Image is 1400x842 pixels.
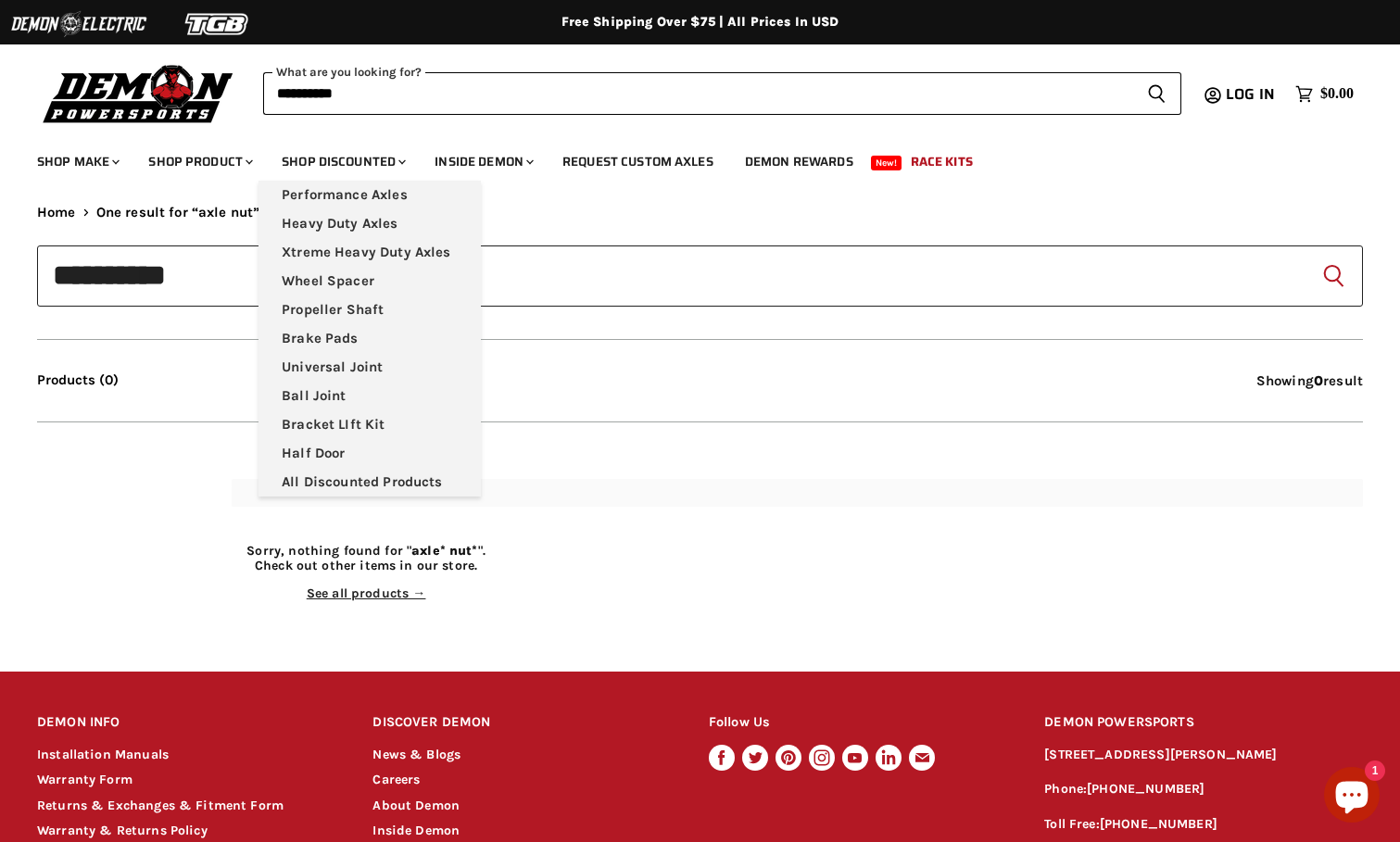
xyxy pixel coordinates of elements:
a: Warranty & Returns Policy [37,823,208,838]
a: Shop Discounted [268,143,417,181]
a: Careers [372,772,420,787]
a: See all products → [307,585,426,601]
img: TGB Logo 2 [148,6,287,42]
a: Universal Joint [259,353,481,382]
span: $0.00 [1320,85,1354,103]
p: Phone: [1044,779,1363,800]
a: Bracket LIft Kit [259,410,481,439]
a: Request Custom Axles [549,143,727,181]
h2: DISCOVER DEMON [372,701,674,745]
a: [PHONE_NUMBER] [1100,816,1217,832]
a: Installation Manuals [37,747,169,762]
span: Log in [1226,82,1275,106]
a: Inside Demon [421,143,545,181]
input: When autocomplete results are available use up and down arrows to review and enter to select [37,245,1363,307]
a: Half Door [259,439,481,468]
inbox-online-store-chat: Shopify online store chat [1318,767,1385,827]
a: Demon Rewards [731,143,867,181]
a: All Discounted Products [259,468,481,496]
h2: Follow Us [709,701,1010,745]
button: Search [1318,261,1348,291]
a: Warranty Form [37,772,132,787]
span: Showing result [1256,372,1363,389]
a: Log in [1217,86,1286,103]
p: [STREET_ADDRESS][PERSON_NAME] [1044,745,1363,766]
p: Sorry, nothing found for " ". Check out other items in our store. [232,544,500,573]
a: Brake Pads [259,324,481,353]
button: Search [1132,72,1181,115]
a: Home [37,205,76,220]
a: Race Kits [897,143,987,181]
a: [PHONE_NUMBER] [1087,781,1205,797]
a: Ball Joint [259,382,481,410]
a: Xtreme Heavy Duty Axles [259,238,481,267]
a: $0.00 [1286,81,1363,107]
ul: Main menu [259,181,481,496]
form: Product [37,245,1363,307]
a: Returns & Exchanges & Fitment Form [37,798,284,813]
ul: Main menu [23,135,1349,181]
form: Product [263,72,1181,115]
a: News & Blogs [372,747,460,762]
a: Shop Make [23,143,131,181]
p: Toll Free: [1044,814,1363,836]
strong: axle* nut* [411,543,477,559]
a: Performance Axles [259,181,481,209]
button: Products (0) [37,372,119,388]
h2: DEMON POWERSPORTS [1044,701,1363,745]
nav: Breadcrumbs [37,205,1363,220]
span: New! [871,156,902,170]
span: One result for “axle nut” [96,205,260,220]
input: When autocomplete results are available use up and down arrows to review and enter to select [263,72,1132,115]
a: Shop Product [134,143,264,181]
a: Wheel Spacer [259,267,481,295]
strong: 0 [1314,372,1323,389]
img: Demon Powersports [37,60,240,126]
a: About Demon [372,798,460,813]
h2: DEMON INFO [37,701,338,745]
a: Inside Demon [372,823,460,838]
img: Demon Electric Logo 2 [9,6,148,42]
a: Propeller Shaft [259,295,481,324]
a: Heavy Duty Axles [259,209,481,238]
